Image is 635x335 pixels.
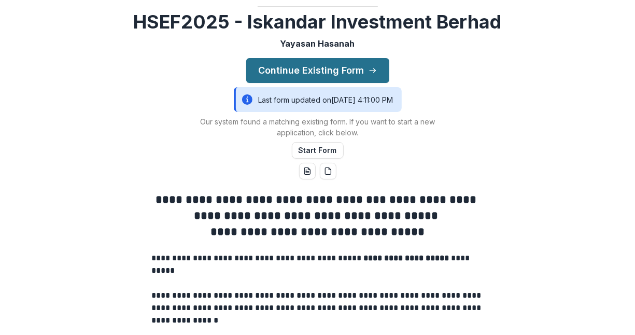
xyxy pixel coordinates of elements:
p: Yayasan Hasanah [280,37,355,50]
button: Continue Existing Form [246,58,389,83]
button: Start Form [292,142,344,159]
button: pdf-download [320,163,336,179]
div: Last form updated on [DATE] 4:11:00 PM [234,87,402,112]
p: Our system found a matching existing form. If you want to start a new application, click below. [188,116,447,138]
button: word-download [299,163,316,179]
h2: HSEF2025 - Iskandar Investment Berhad [134,11,502,33]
